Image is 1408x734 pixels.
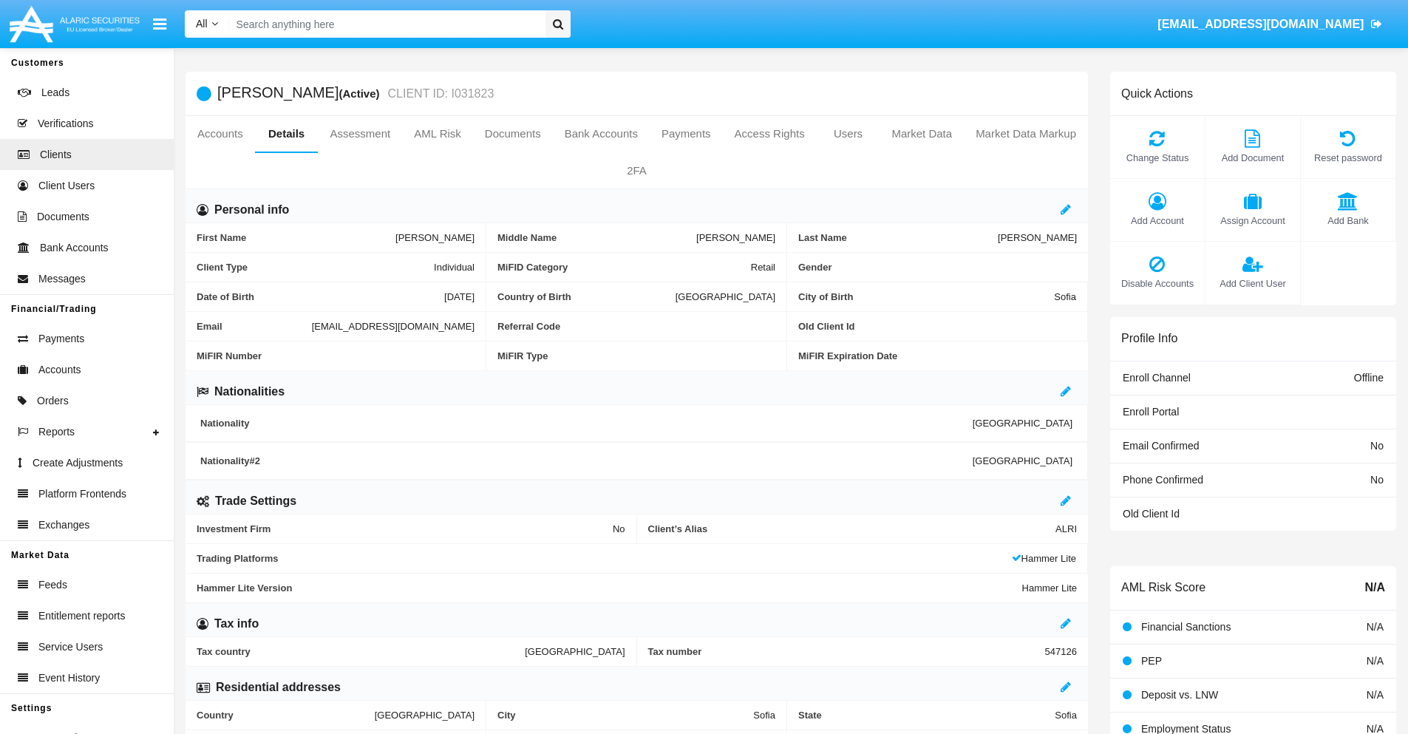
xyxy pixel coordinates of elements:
[1364,579,1385,597] span: N/A
[197,582,1022,594] span: Hammer Lite Version
[798,710,1055,721] span: State
[402,116,473,152] a: AML Risk
[38,178,95,194] span: Client Users
[229,10,540,38] input: Search
[1308,214,1388,228] span: Add Bank
[1118,214,1197,228] span: Add Account
[1121,86,1193,101] h6: Quick Actions
[798,232,998,243] span: Last Name
[1118,276,1197,290] span: Disable Accounts
[998,232,1077,243] span: [PERSON_NAME]
[1370,474,1384,486] span: No
[186,153,1088,188] a: 2FA
[375,710,475,721] span: [GEOGRAPHIC_DATA]
[1118,151,1197,165] span: Change Status
[1157,18,1364,30] span: [EMAIL_ADDRESS][DOMAIN_NAME]
[1045,646,1077,657] span: 547126
[497,262,751,273] span: MiFID Category
[798,321,1076,332] span: Old Client Id
[723,116,817,152] a: Access Rights
[964,116,1088,152] a: Market Data Markup
[1141,655,1162,667] span: PEP
[312,321,475,332] span: [EMAIL_ADDRESS][DOMAIN_NAME]
[38,670,100,686] span: Event History
[214,202,289,218] h6: Personal info
[214,384,285,400] h6: Nationalities
[1022,582,1077,594] span: Hammer Lite
[1123,474,1203,486] span: Phone Confirmed
[751,262,775,273] span: Retail
[196,18,208,30] span: All
[648,646,1045,657] span: Tax number
[38,486,126,502] span: Platform Frontends
[216,679,341,696] h6: Residential addresses
[1367,621,1384,633] span: N/A
[798,291,1054,302] span: City of Birth
[197,553,1012,564] span: Trading Platforms
[38,608,126,624] span: Entitlement reports
[1354,372,1384,384] span: Offline
[1367,689,1384,701] span: N/A
[1370,440,1384,452] span: No
[185,16,229,32] a: All
[1141,689,1218,701] span: Deposit vs. LNW
[525,646,625,657] span: [GEOGRAPHIC_DATA]
[186,116,255,152] a: Accounts
[798,350,1077,361] span: MiFIR Expiration Date
[41,85,69,101] span: Leads
[38,424,75,440] span: Reports
[197,232,395,243] span: First Name
[497,710,753,721] span: City
[444,291,475,302] span: [DATE]
[1141,621,1231,633] span: Financial Sanctions
[38,639,103,655] span: Service Users
[200,455,973,466] span: Nationality #2
[613,523,625,534] span: No
[255,116,319,152] a: Details
[1121,580,1205,594] h6: AML Risk Score
[318,116,402,152] a: Assessment
[38,116,93,132] span: Verifications
[434,262,475,273] span: Individual
[648,523,1056,534] span: Client’s Alias
[197,350,475,361] span: MiFIR Number
[1213,276,1293,290] span: Add Client User
[395,232,475,243] span: [PERSON_NAME]
[497,291,676,302] span: Country of Birth
[497,232,696,243] span: Middle Name
[676,291,775,302] span: [GEOGRAPHIC_DATA]
[37,393,69,409] span: Orders
[973,455,1072,466] span: [GEOGRAPHIC_DATA]
[217,85,494,102] h5: [PERSON_NAME]
[973,418,1072,429] span: [GEOGRAPHIC_DATA]
[197,523,613,534] span: Investment Firm
[1151,4,1390,45] a: [EMAIL_ADDRESS][DOMAIN_NAME]
[38,362,81,378] span: Accounts
[1308,151,1388,165] span: Reset password
[1054,291,1076,302] span: Sofia
[38,331,84,347] span: Payments
[7,2,142,46] img: Logo image
[197,262,434,273] span: Client Type
[1121,331,1177,345] h6: Profile Info
[1123,406,1179,418] span: Enroll Portal
[1213,151,1293,165] span: Add Document
[497,321,775,332] span: Referral Code
[1055,523,1077,534] span: ALRI
[1055,710,1077,721] span: Sofia
[753,710,775,721] span: Sofia
[817,116,880,152] a: Users
[38,271,86,287] span: Messages
[1012,553,1076,564] span: Hammer Lite
[497,350,775,361] span: MiFIR Type
[200,418,973,429] span: Nationality
[215,493,296,509] h6: Trade Settings
[214,616,259,632] h6: Tax info
[696,232,775,243] span: [PERSON_NAME]
[1367,655,1384,667] span: N/A
[880,116,964,152] a: Market Data
[1123,508,1180,520] span: Old Client Id
[339,85,384,102] div: (Active)
[473,116,553,152] a: Documents
[197,321,312,332] span: Email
